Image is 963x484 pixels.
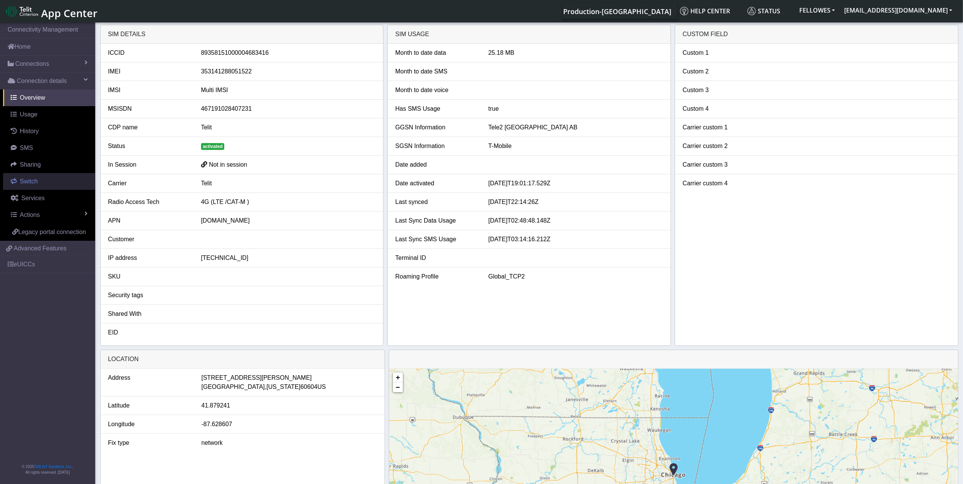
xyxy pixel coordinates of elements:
span: 60604 [300,382,318,392]
div: Global_TCP2 [482,272,668,281]
img: status.svg [747,7,756,15]
div: 89358151000004683416 [195,48,381,57]
span: Connections [15,59,49,68]
div: [DATE]T22:14:26Z [482,197,668,207]
div: 353141288051522 [195,67,381,76]
a: Services [3,190,95,207]
span: Actions [20,212,40,218]
div: LOCATION [101,350,385,369]
a: Status [744,3,795,19]
a: Actions [3,207,95,223]
a: Help center [677,3,744,19]
span: Connection details [17,76,67,86]
div: true [482,104,668,113]
button: [EMAIL_ADDRESS][DOMAIN_NAME] [840,3,957,17]
div: network [196,438,383,447]
a: SMS [3,140,95,156]
div: Date added [390,160,482,169]
img: knowledge.svg [680,7,688,15]
a: Your current platform instance [563,3,671,19]
div: SKU [102,272,195,281]
span: Overview [20,94,45,101]
span: SMS [20,145,33,151]
div: -87.628607 [196,420,383,429]
div: Custom 2 [677,67,770,76]
span: [GEOGRAPHIC_DATA], [201,382,267,392]
div: SIM usage [388,25,671,44]
div: Terminal ID [390,253,482,263]
div: Multi IMSI [195,86,381,95]
div: Last Sync SMS Usage [390,235,482,244]
div: Custom field [675,25,958,44]
div: GGSN Information [390,123,482,132]
div: SIM details [101,25,383,44]
div: [DOMAIN_NAME] [195,216,381,225]
span: Production-[GEOGRAPHIC_DATA] [563,7,671,16]
div: APN [102,216,195,225]
span: Sharing [20,161,41,168]
span: App Center [41,6,97,20]
div: Shared With [102,309,195,318]
div: In Session [102,160,195,169]
div: IP address [102,253,195,263]
span: History [20,128,39,134]
a: Sharing [3,156,95,173]
img: logo-telit-cinterion-gw-new.png [6,5,38,18]
div: Longitude [102,420,196,429]
div: Custom 3 [677,86,770,95]
button: FELLOWES [795,3,840,17]
div: T-Mobile [482,142,668,151]
div: Fix type [102,438,196,447]
div: Status [102,142,195,151]
div: CDP name [102,123,195,132]
div: Month to date SMS [390,67,482,76]
span: Usage [20,111,37,118]
span: US [318,382,326,392]
div: Custom 4 [677,104,770,113]
a: Switch [3,173,95,190]
div: Address [102,373,196,392]
span: Services [21,195,45,201]
div: 467191028407231 [195,104,381,113]
div: IMEI [102,67,195,76]
div: 4G (LTE /CAT-M ) [195,197,381,207]
div: Carrier custom 4 [677,179,770,188]
a: Overview [3,89,95,106]
div: Customer [102,235,195,244]
div: SGSN Information [390,142,482,151]
a: Usage [3,106,95,123]
span: Not in session [209,161,248,168]
span: [STREET_ADDRESS][PERSON_NAME] [201,373,312,382]
div: Last Sync Data Usage [390,216,482,225]
span: Help center [680,7,730,15]
span: Advanced Features [14,244,67,253]
div: Carrier [102,179,195,188]
div: Month to date data [390,48,482,57]
div: ICCID [102,48,195,57]
a: History [3,123,95,140]
div: Last synced [390,197,482,207]
div: Has SMS Usage [390,104,482,113]
div: Latitude [102,401,196,410]
a: Telit IoT Solutions, Inc. [34,465,72,469]
div: [DATE]T19:01:17.529Z [482,179,668,188]
div: Custom 1 [677,48,770,57]
div: Radio Access Tech [102,197,195,207]
div: Telit [195,123,381,132]
div: Roaming Profile [390,272,482,281]
div: [DATE]T03:14:16.212Z [482,235,668,244]
div: MSISDN [102,104,195,113]
div: Date activated [390,179,482,188]
div: Carrier custom 1 [677,123,770,132]
div: Tele2 [GEOGRAPHIC_DATA] AB [482,123,668,132]
div: 41.879241 [196,401,383,410]
span: Status [747,7,780,15]
span: Legacy portal connection [18,229,86,235]
a: App Center [6,3,96,19]
div: [DATE]T02:48:48.148Z [482,216,668,225]
div: Telit [195,179,381,188]
div: Security tags [102,291,195,300]
a: Zoom in [393,373,403,382]
span: Switch [20,178,38,185]
div: Month to date voice [390,86,482,95]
